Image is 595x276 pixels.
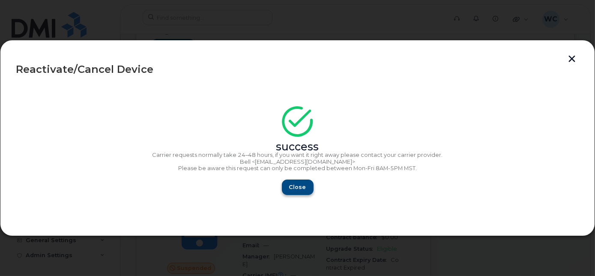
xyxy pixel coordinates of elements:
[16,159,579,165] p: Bell <[EMAIL_ADDRESS][DOMAIN_NAME]>
[16,165,579,172] p: Please be aware this request can only be completed between Mon-Fri 8AM-5PM MST.
[16,152,579,159] p: Carrier requests normally take 24–48 hours, if you want it right away please contact your carrier...
[16,144,579,150] div: success
[16,64,579,75] div: Reactivate/Cancel Device
[282,180,314,195] button: Close
[289,183,306,191] span: Close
